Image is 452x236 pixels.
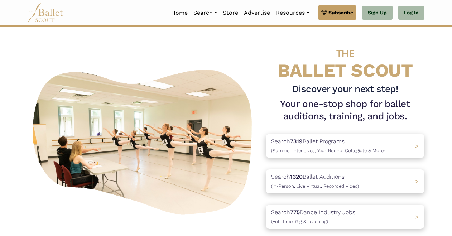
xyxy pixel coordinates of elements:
[336,48,354,59] span: THE
[168,5,191,20] a: Home
[271,208,355,226] p: Search Dance Industry Jobs
[220,5,241,20] a: Store
[415,143,419,149] span: >
[271,183,359,189] span: (In-Person, Live Virtual, Recorded Video)
[415,178,419,185] span: >
[191,5,220,20] a: Search
[398,6,424,20] a: Log In
[328,9,353,16] span: Subscribe
[271,219,328,224] span: (Full-Time, Gig & Teaching)
[271,172,359,191] p: Search Ballet Auditions
[362,6,393,20] a: Sign Up
[271,137,385,155] p: Search Ballet Programs
[28,63,260,218] img: A group of ballerinas talking to each other in a ballet studio
[318,5,356,20] a: Subscribe
[266,169,424,193] a: Search1320Ballet Auditions(In-Person, Live Virtual, Recorded Video) >
[266,41,424,80] h4: BALLET SCOUT
[290,209,300,216] b: 775
[290,138,303,145] b: 7319
[241,5,273,20] a: Advertise
[271,148,385,153] span: (Summer Intensives, Year-Round, Collegiate & More)
[321,9,327,16] img: gem.svg
[415,213,419,220] span: >
[266,205,424,229] a: Search775Dance Industry Jobs(Full-Time, Gig & Teaching) >
[273,5,312,20] a: Resources
[266,83,424,95] h3: Discover your next step!
[266,98,424,122] h1: Your one-stop shop for ballet auditions, training, and jobs.
[290,173,303,180] b: 1320
[266,134,424,158] a: Search7319Ballet Programs(Summer Intensives, Year-Round, Collegiate & More)>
